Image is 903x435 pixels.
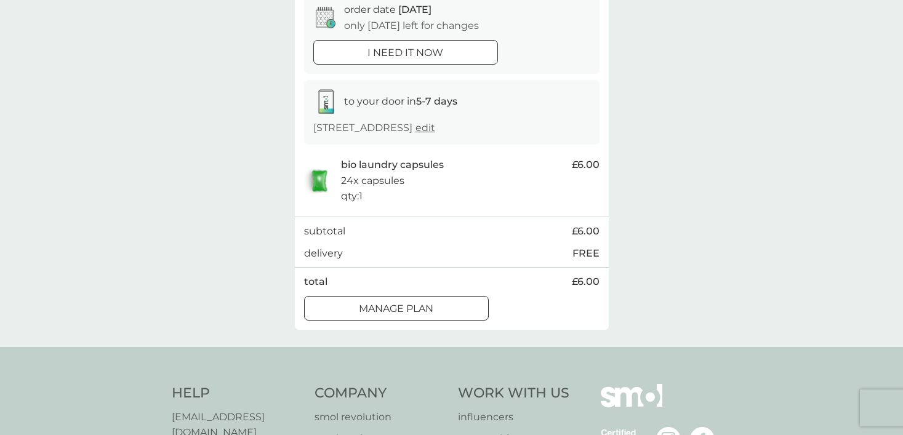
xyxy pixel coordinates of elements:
h4: Work With Us [458,384,569,403]
p: 24x capsules [341,173,404,189]
p: bio laundry capsules [341,157,444,173]
span: £6.00 [572,157,600,173]
p: qty : 1 [341,188,363,204]
p: delivery [304,245,343,261]
img: smol [601,384,662,426]
span: £6.00 [572,274,600,290]
strong: 5-7 days [416,95,457,107]
a: smol revolution [315,409,446,425]
p: i need it now [367,45,443,61]
button: i need it now [313,40,498,65]
p: [STREET_ADDRESS] [313,120,435,136]
p: FREE [572,245,600,261]
p: subtotal [304,223,345,239]
a: edit [415,122,435,134]
p: only [DATE] left for changes [344,18,479,34]
a: influencers [458,409,569,425]
span: [DATE] [398,4,431,15]
p: Manage plan [359,301,433,317]
span: to your door in [344,95,457,107]
button: Manage plan [304,296,489,321]
span: £6.00 [572,223,600,239]
p: total [304,274,327,290]
h4: Help [172,384,303,403]
p: order date [344,2,431,18]
h4: Company [315,384,446,403]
